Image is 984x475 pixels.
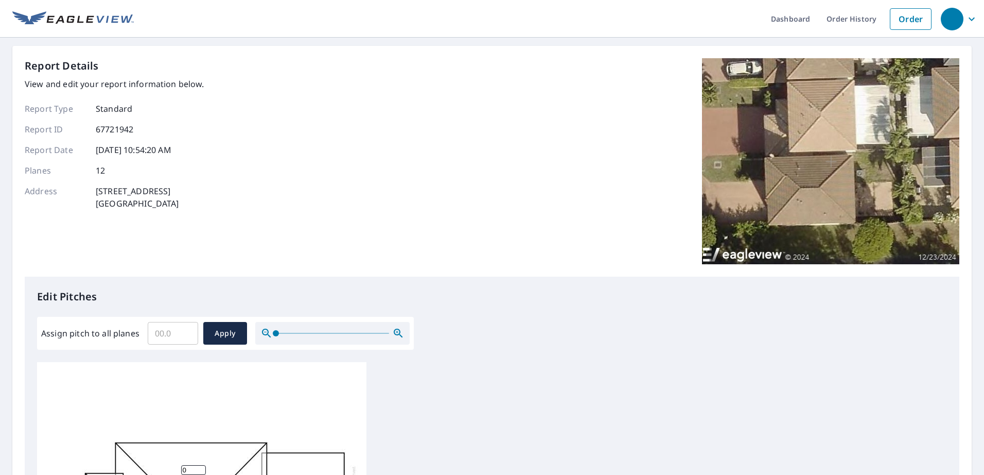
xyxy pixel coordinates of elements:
[212,327,239,340] span: Apply
[148,319,198,348] input: 00.0
[96,144,171,156] p: [DATE] 10:54:20 AM
[25,185,86,210] p: Address
[702,58,959,264] img: Top image
[96,164,105,177] p: 12
[96,185,179,210] p: [STREET_ADDRESS] [GEOGRAPHIC_DATA]
[25,144,86,156] p: Report Date
[96,123,133,135] p: 67721942
[25,123,86,135] p: Report ID
[25,164,86,177] p: Planes
[96,103,132,115] p: Standard
[25,58,99,74] p: Report Details
[890,8,932,30] a: Order
[12,11,134,27] img: EV Logo
[37,289,947,304] p: Edit Pitches
[41,327,139,340] label: Assign pitch to all planes
[25,103,86,115] p: Report Type
[203,322,247,345] button: Apply
[25,78,204,90] p: View and edit your report information below.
